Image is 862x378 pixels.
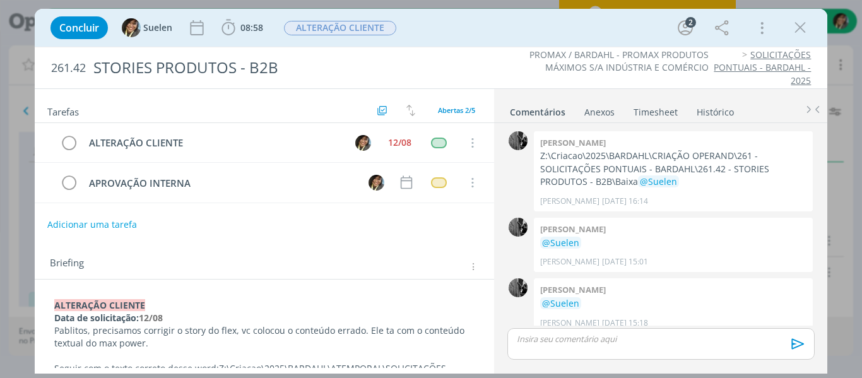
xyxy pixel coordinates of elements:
span: 08:58 [240,21,263,33]
div: Anexos [584,106,615,119]
div: dialog [35,9,828,374]
span: Suelen [143,23,172,32]
span: Briefing [50,258,84,275]
img: arrow-down-up.svg [406,105,415,116]
a: SOLICITAÇÕES PONTUAIS - BARDAHL - 2025 [714,49,811,86]
img: S [355,135,371,151]
strong: Data de solicitação: [54,312,139,324]
button: 08:58 [218,18,266,38]
button: Adicionar uma tarefa [47,213,138,236]
div: ALTERAÇÃO CLIENTE [84,135,344,151]
span: Abertas 2/5 [438,105,475,115]
img: S [369,175,384,191]
button: Concluir [50,16,108,39]
a: Comentários [509,100,566,119]
span: @Suelen [542,237,579,249]
div: 12/08 [388,138,411,147]
span: [DATE] 15:01 [602,256,648,268]
span: ALTERAÇÃO CLIENTE [284,21,396,35]
div: STORIES PRODUTOS - B2B [88,52,489,83]
a: Timesheet [633,100,678,119]
span: [DATE] 16:14 [602,196,648,207]
b: [PERSON_NAME] [540,223,606,235]
a: Histórico [696,100,735,119]
strong: ALTERAÇÃO CLIENTE [54,299,145,311]
img: P [509,131,528,150]
span: @Suelen [640,175,677,187]
p: Z:\Criacao\2025\BARDAHL\CRIAÇÃO OPERAND\261 - SOLICITAÇÕES PONTUAIS - BARDAHL\261.42 - STORIES PR... [540,150,806,188]
p: [PERSON_NAME] [540,196,599,207]
a: PROMAX / BARDAHL - PROMAX PRODUTOS MÁXIMOS S/A INDÚSTRIA E COMÉRCIO [529,49,709,73]
img: P [509,218,528,237]
button: ALTERAÇÃO CLIENTE [283,20,397,36]
span: 261.42 [51,61,86,75]
span: [DATE] 15:18 [602,317,648,329]
img: S [122,18,141,37]
p: [PERSON_NAME] [540,317,599,329]
p: [PERSON_NAME] [540,256,599,268]
img: P [509,278,528,297]
span: Concluir [59,23,99,33]
button: S [353,133,372,152]
button: SSuelen [122,18,172,37]
p: Pablitos, precisamos corrigir o story do flex, vc colocou o conteúdo errado. Ele ta com o conteúd... [54,324,475,350]
span: Tarefas [47,103,79,118]
span: @Suelen [542,297,579,309]
b: [PERSON_NAME] [540,137,606,148]
div: APROVAÇÃO INTERNA [84,175,357,191]
b: [PERSON_NAME] [540,284,606,295]
button: S [367,173,386,192]
div: 2 [685,17,696,28]
button: 2 [675,18,695,38]
strong: 12/08 [139,312,163,324]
